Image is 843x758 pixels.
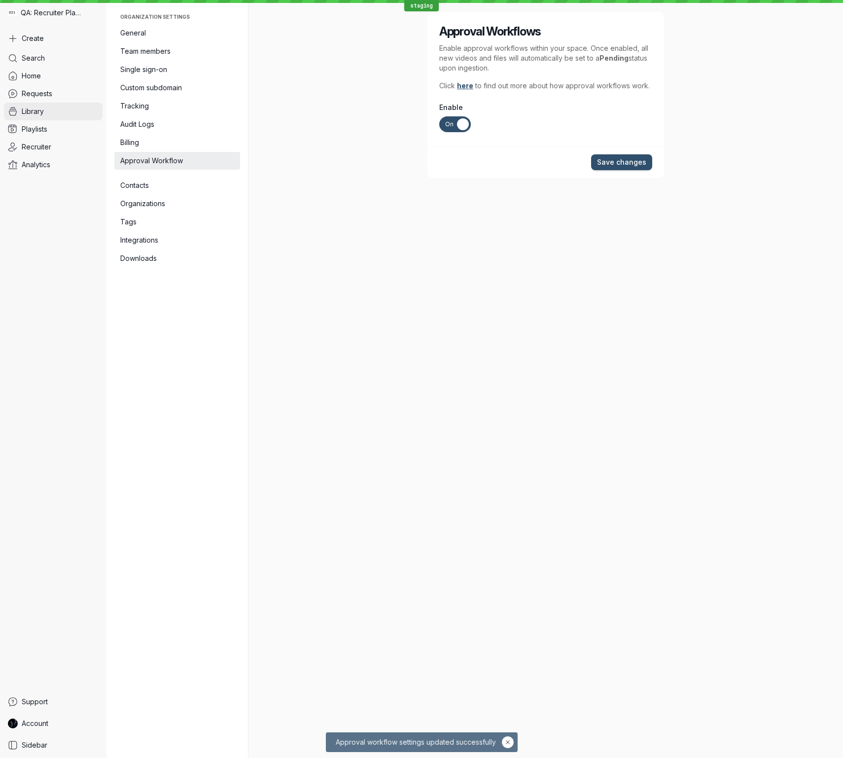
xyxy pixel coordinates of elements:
[4,715,103,732] a: RECollaborator avatarAccount
[114,24,240,42] a: General
[120,83,234,93] span: Custom subdomain
[114,250,240,267] a: Downloads
[4,156,103,174] a: Analytics
[445,116,454,132] span: On
[120,217,234,227] span: Tags
[4,4,103,22] div: QA: Recruiter Playground
[8,719,18,728] img: RECollaborator avatar
[120,235,234,245] span: Integrations
[22,142,51,152] span: Recruiter
[120,119,234,129] span: Audit Logs
[114,177,240,194] a: Contacts
[120,101,234,111] span: Tracking
[114,115,240,133] a: Audit Logs
[8,8,17,17] img: QA: Recruiter Playground avatar
[439,81,652,91] p: Click to find out more about how approval workflows work.
[114,61,240,78] a: Single sign-on
[22,124,47,134] span: Playlists
[114,152,240,170] a: Approval Workflow
[120,65,234,74] span: Single sign-on
[114,231,240,249] a: Integrations
[21,8,84,18] span: QA: Recruiter Playground
[597,157,646,167] span: Save changes
[22,719,48,728] span: Account
[4,138,103,156] a: Recruiter
[22,71,41,81] span: Home
[599,54,629,62] b: Pending
[4,736,103,754] a: Sidebar
[502,736,514,748] button: Hide notification
[120,199,234,209] span: Organizations
[114,134,240,151] a: Billing
[4,49,103,67] a: Search
[120,14,234,20] span: Organization settings
[120,46,234,56] span: Team members
[120,28,234,38] span: General
[334,737,502,747] span: Approval workflow settings updated successfully
[439,24,652,39] h2: Approval Workflows
[22,160,50,170] span: Analytics
[120,138,234,147] span: Billing
[591,154,652,170] button: Save changes
[22,107,44,116] span: Library
[114,195,240,213] a: Organizations
[4,103,103,120] a: Library
[439,43,652,73] p: Enable approval workflows within your space. Once enabled, all new videos and files will automati...
[4,120,103,138] a: Playlists
[22,89,52,99] span: Requests
[120,253,234,263] span: Downloads
[114,79,240,97] a: Custom subdomain
[114,213,240,231] a: Tags
[22,740,47,750] span: Sidebar
[22,53,45,63] span: Search
[457,81,473,90] a: here
[22,34,44,43] span: Create
[114,42,240,60] a: Team members
[439,103,463,112] span: Enable
[4,85,103,103] a: Requests
[22,697,48,707] span: Support
[120,180,234,190] span: Contacts
[4,693,103,711] a: Support
[4,67,103,85] a: Home
[120,156,234,166] span: Approval Workflow
[114,97,240,115] a: Tracking
[4,30,103,47] button: Create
